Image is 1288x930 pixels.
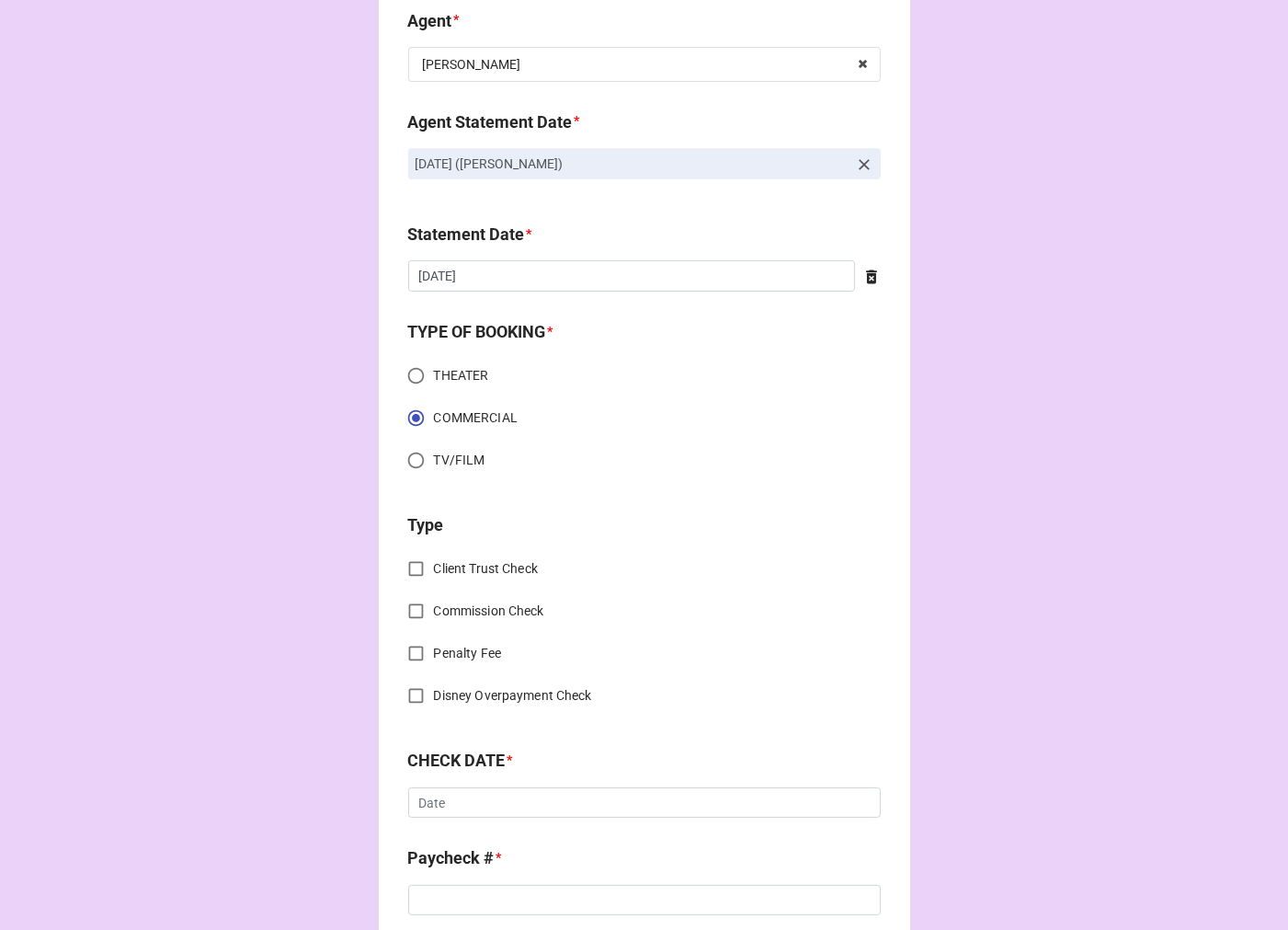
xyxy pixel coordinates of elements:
label: Type [408,512,444,538]
span: TV/FILM [434,451,485,470]
label: CHECK DATE [408,748,506,774]
span: Disney Overpayment Check [434,686,592,706]
label: Agent Statement Date [408,109,573,135]
label: Paycheck # [408,845,495,871]
label: Agent [408,8,452,34]
label: TYPE OF BOOKING [408,319,546,345]
p: [DATE] ([PERSON_NAME]) [416,155,848,173]
input: Date [408,787,881,819]
div: [PERSON_NAME] [423,58,521,71]
span: THEATER [434,366,489,385]
span: Commission Check [434,602,544,621]
span: Client Trust Check [434,559,538,579]
input: Date [408,260,855,292]
label: Statement Date [408,222,525,247]
span: Penalty Fee [434,644,501,663]
span: COMMERCIAL [434,408,518,428]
